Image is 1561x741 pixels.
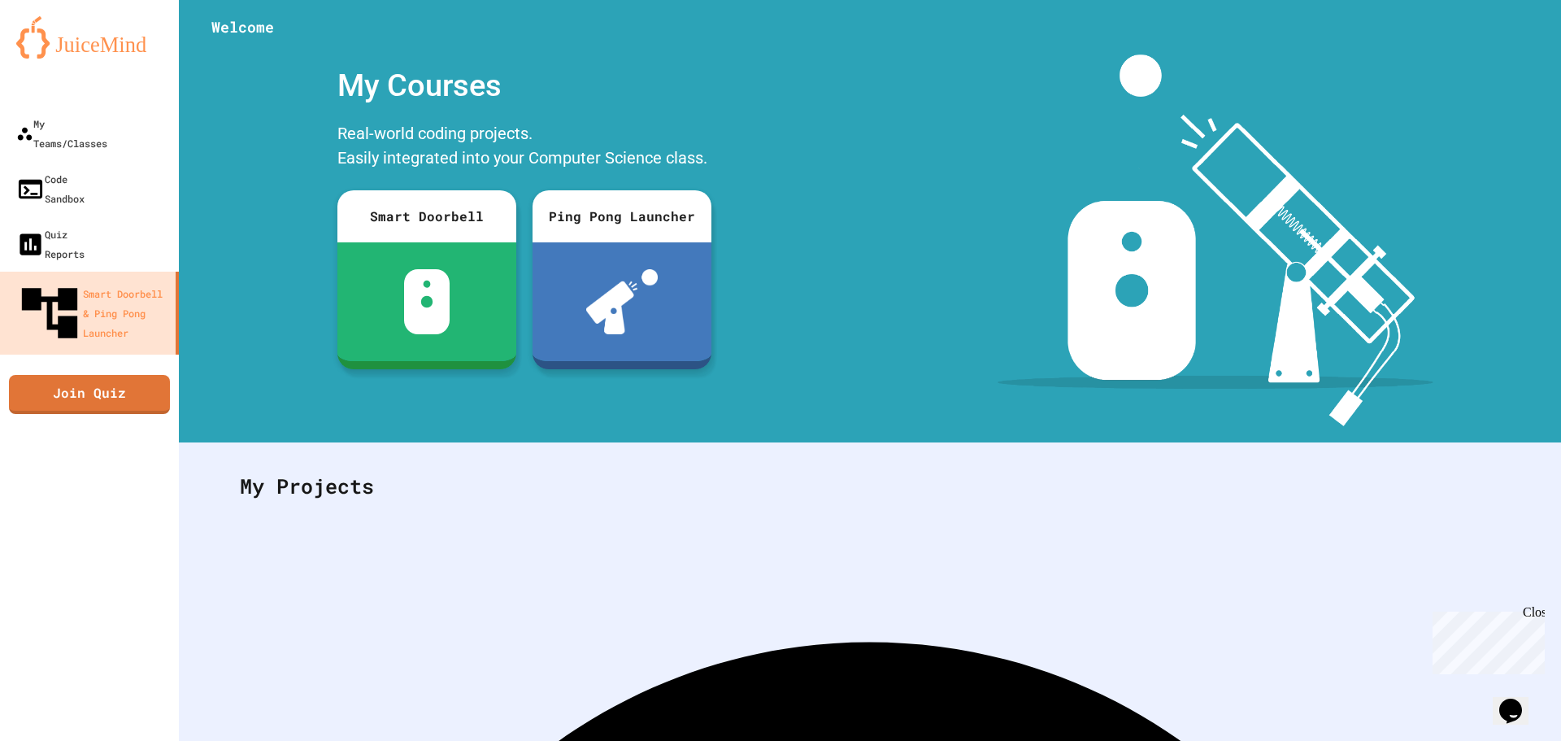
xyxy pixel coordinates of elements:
[329,54,720,117] div: My Courses
[16,280,169,347] div: Smart Doorbell & Ping Pong Launcher
[224,455,1516,518] div: My Projects
[16,16,163,59] img: logo-orange.svg
[7,7,112,103] div: Chat with us now!Close
[998,54,1433,426] img: banner-image-my-projects.png
[329,117,720,178] div: Real-world coding projects. Easily integrated into your Computer Science class.
[16,224,85,264] div: Quiz Reports
[586,269,659,334] img: ppl-with-ball.png
[533,190,711,242] div: Ping Pong Launcher
[9,375,170,414] a: Join Quiz
[16,114,107,153] div: My Teams/Classes
[1493,676,1545,725] iframe: chat widget
[337,190,516,242] div: Smart Doorbell
[16,169,85,208] div: Code Sandbox
[404,269,450,334] img: sdb-white.svg
[1426,605,1545,674] iframe: chat widget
